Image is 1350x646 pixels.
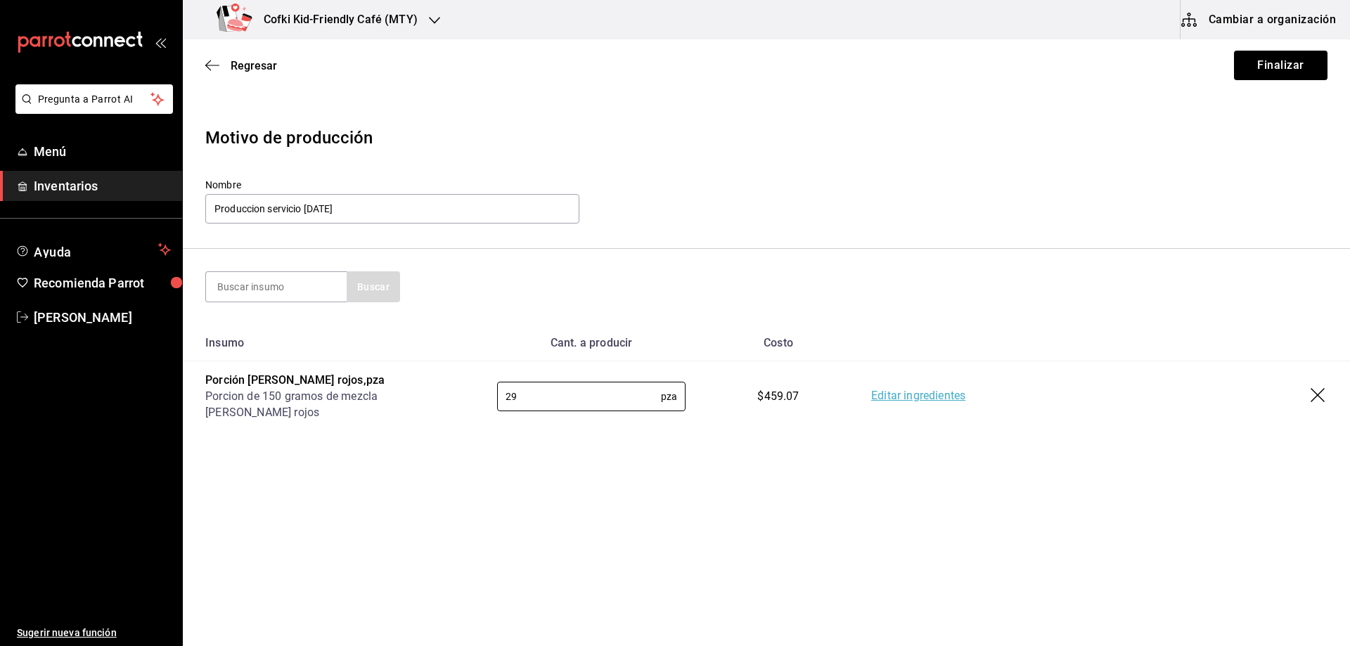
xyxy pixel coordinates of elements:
[34,142,171,161] span: Menú
[475,325,708,361] th: Cant. a producir
[205,373,452,389] div: Porción [PERSON_NAME] rojos , pza
[252,11,418,28] h3: Cofki Kid-Friendly Café (MTY)
[1234,51,1327,80] button: Finalizar
[205,59,277,72] button: Regresar
[155,37,166,48] button: open_drawer_menu
[34,273,171,292] span: Recomienda Parrot
[205,389,452,421] div: Porcion de 150 gramos de mezcla [PERSON_NAME] rojos
[231,59,277,72] span: Regresar
[205,125,1327,150] div: Motivo de producción
[206,272,347,302] input: Buscar insumo
[15,84,173,114] button: Pregunta a Parrot AI
[38,92,151,107] span: Pregunta a Parrot AI
[10,102,173,117] a: Pregunta a Parrot AI
[871,388,965,405] a: Editar ingredientes
[34,308,171,327] span: [PERSON_NAME]
[497,382,686,411] div: pza
[205,180,579,190] label: Nombre
[183,325,475,361] th: Insumo
[34,241,153,258] span: Ayuda
[757,389,799,403] span: $459.07
[34,176,171,195] span: Inventarios
[497,382,661,411] input: 0
[17,626,171,640] span: Sugerir nueva función
[708,325,849,361] th: Costo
